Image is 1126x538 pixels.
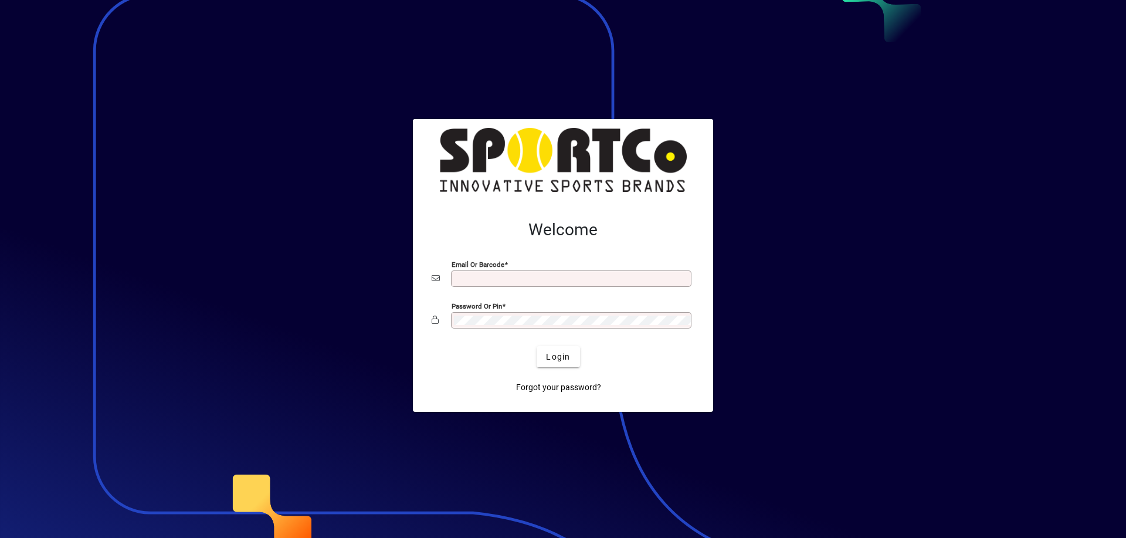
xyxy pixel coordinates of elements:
[516,381,601,394] span: Forgot your password?
[452,260,504,269] mat-label: Email or Barcode
[537,346,579,367] button: Login
[546,351,570,363] span: Login
[432,220,694,240] h2: Welcome
[452,302,502,310] mat-label: Password or Pin
[511,377,606,398] a: Forgot your password?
